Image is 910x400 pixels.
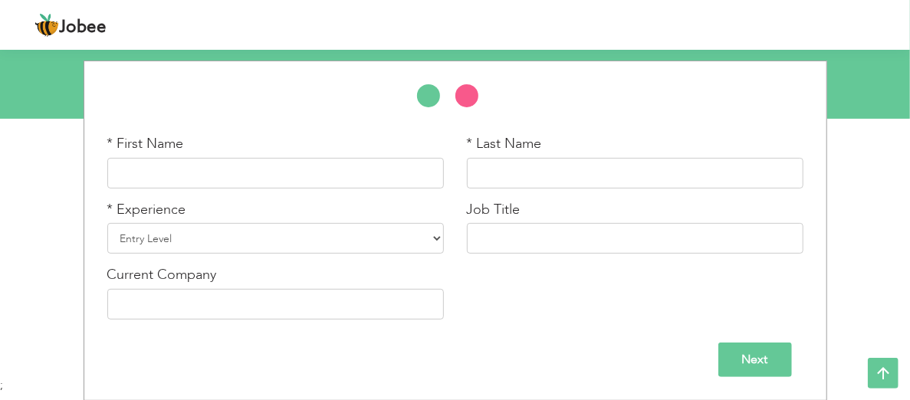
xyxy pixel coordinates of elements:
[107,200,186,220] label: * Experience
[467,134,542,154] label: * Last Name
[59,19,107,36] span: Jobee
[467,200,521,220] label: Job Title
[718,343,792,377] input: Next
[34,13,59,38] img: jobee.io
[107,134,184,154] label: * First Name
[107,265,217,285] label: Current Company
